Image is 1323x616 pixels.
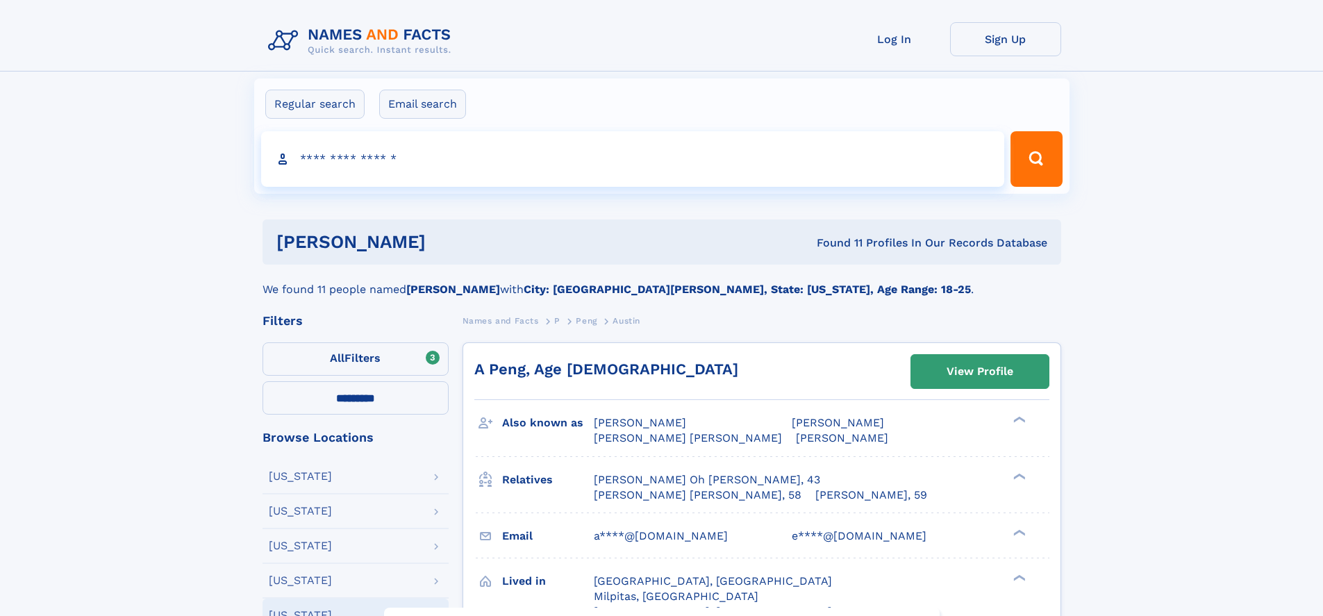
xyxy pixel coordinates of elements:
span: Milpitas, [GEOGRAPHIC_DATA] [594,590,758,603]
div: Browse Locations [263,431,449,444]
div: ❯ [1010,528,1026,537]
h1: [PERSON_NAME] [276,233,622,251]
div: ❯ [1010,472,1026,481]
button: Search Button [1010,131,1062,187]
div: View Profile [947,356,1013,388]
span: Peng [576,316,597,326]
div: [US_STATE] [269,506,332,517]
span: [PERSON_NAME] [792,416,884,429]
input: search input [261,131,1005,187]
b: [PERSON_NAME] [406,283,500,296]
label: Regular search [265,90,365,119]
a: View Profile [911,355,1049,388]
div: [US_STATE] [269,471,332,482]
span: All [330,351,344,365]
a: Sign Up [950,22,1061,56]
div: [US_STATE] [269,540,332,551]
a: [PERSON_NAME] [PERSON_NAME], 58 [594,488,801,503]
h3: Relatives [502,468,594,492]
a: Names and Facts [463,312,539,329]
label: Filters [263,342,449,376]
b: City: [GEOGRAPHIC_DATA][PERSON_NAME], State: [US_STATE], Age Range: 18-25 [524,283,971,296]
a: Peng [576,312,597,329]
a: Log In [839,22,950,56]
span: [PERSON_NAME] [PERSON_NAME] [594,431,782,444]
span: P [554,316,560,326]
label: Email search [379,90,466,119]
a: [PERSON_NAME] Oh [PERSON_NAME], 43 [594,472,820,488]
div: Found 11 Profiles In Our Records Database [621,235,1047,251]
h3: Email [502,524,594,548]
img: Logo Names and Facts [263,22,463,60]
div: We found 11 people named with . [263,265,1061,298]
div: ❯ [1010,573,1026,582]
span: [PERSON_NAME] [796,431,888,444]
div: Filters [263,315,449,327]
div: ❯ [1010,415,1026,424]
h3: Also known as [502,411,594,435]
a: [PERSON_NAME], 59 [815,488,927,503]
div: [US_STATE] [269,575,332,586]
span: [GEOGRAPHIC_DATA], [GEOGRAPHIC_DATA] [594,574,832,588]
span: Austin [613,316,640,326]
span: [PERSON_NAME] [594,416,686,429]
a: P [554,312,560,329]
h3: Lived in [502,569,594,593]
a: A Peng, Age [DEMOGRAPHIC_DATA] [474,360,738,378]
